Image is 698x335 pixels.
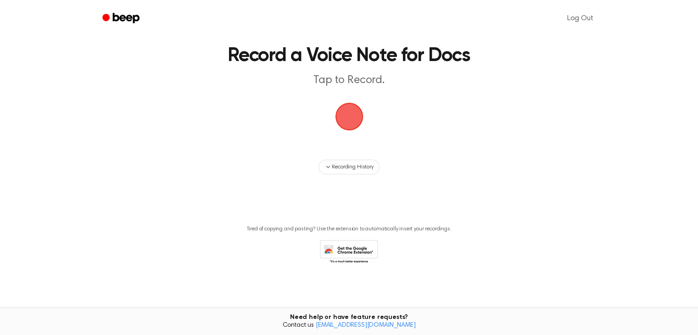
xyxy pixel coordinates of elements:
p: Tap to Record. [173,73,525,88]
span: Contact us [6,322,692,330]
h1: Record a Voice Note for Docs [114,46,584,66]
img: Beep Logo [335,103,363,130]
a: [EMAIL_ADDRESS][DOMAIN_NAME] [316,322,416,329]
a: Log Out [558,7,603,29]
button: Recording History [318,160,379,174]
span: Recording History [332,163,373,171]
p: Tired of copying and pasting? Use the extension to automatically insert your recordings. [247,226,452,233]
a: Beep [96,10,148,28]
